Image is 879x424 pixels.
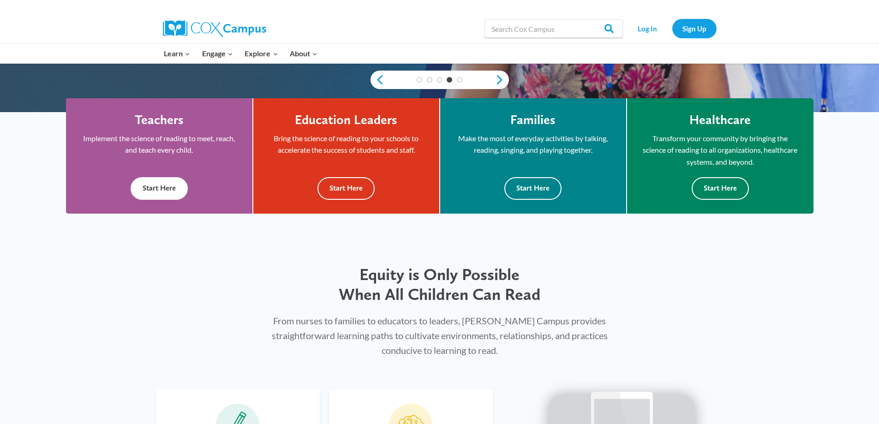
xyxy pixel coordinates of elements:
[484,19,623,38] input: Search Cox Campus
[672,19,717,38] a: Sign Up
[80,132,239,156] p: Implement the science of reading to meet, reach, and teach every child.
[261,313,618,358] p: From nurses to families to educators to leaders, [PERSON_NAME] Campus provides straightforward le...
[196,44,239,63] button: Child menu of Engage
[504,177,562,200] button: Start Here
[131,177,188,200] button: Start Here
[295,112,397,128] h4: Education Leaders
[628,19,717,38] nav: Secondary Navigation
[158,44,197,63] button: Child menu of Learn
[457,77,462,83] a: 5
[253,98,439,214] a: Education Leaders Bring the science of reading to your schools to accelerate the success of stude...
[267,132,425,156] p: Bring the science of reading to your schools to accelerate the success of students and staff.
[371,74,384,85] a: previous
[628,19,668,38] a: Log In
[641,132,800,168] p: Transform your community by bringing the science of reading to all organizations, healthcare syst...
[427,77,432,83] a: 2
[495,74,509,85] a: next
[627,98,813,214] a: Healthcare Transform your community by bringing the science of reading to all organizations, heal...
[692,177,749,200] button: Start Here
[417,77,422,83] a: 1
[317,177,375,200] button: Start Here
[158,44,323,63] nav: Primary Navigation
[239,44,284,63] button: Child menu of Explore
[689,112,751,128] h4: Healthcare
[437,77,442,83] a: 3
[66,98,252,214] a: Teachers Implement the science of reading to meet, reach, and teach every child. Start Here
[371,71,509,89] div: content slider buttons
[510,112,556,128] h4: Families
[339,264,541,304] span: Equity is Only Possible When All Children Can Read
[447,77,452,83] a: 4
[440,98,626,214] a: Families Make the most of everyday activities by talking, reading, singing, and playing together....
[135,112,184,128] h4: Teachers
[163,20,266,37] img: Cox Campus
[284,44,323,63] button: Child menu of About
[454,132,612,156] p: Make the most of everyday activities by talking, reading, singing, and playing together.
